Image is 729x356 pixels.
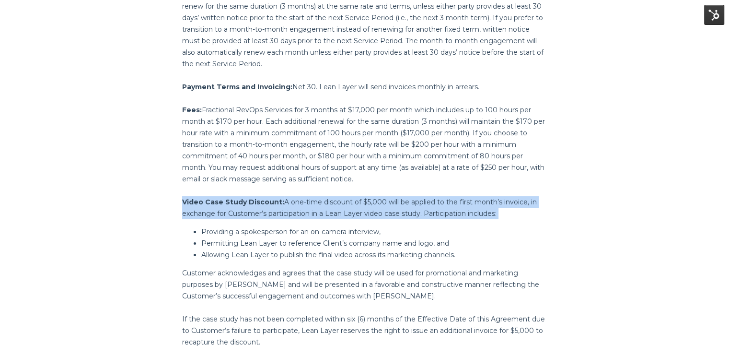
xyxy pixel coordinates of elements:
p: If the case study has not been completed within six (6) months of the Effective Date of this Agre... [182,313,547,348]
span: Fractional RevOps Services for 3 months at $17,000 per month which includes up to 100 hours per m... [182,106,545,183]
img: HubSpot Tools Menu Toggle [704,5,724,25]
span: Net 30. Lean Layer will send invoices monthly in arrears. [292,83,479,91]
p: Customer acknowledges and agrees that the case study will be used for promotional and marketing p... [182,267,547,302]
p: Allowing Lean Layer to publish the final video across its marketing channels. [201,249,547,261]
p: Providing a spokesperson for an on-camera interview, [201,226,547,237]
p: A one-time discount of $5,000 will be applied to the first month’s invoice, in exchange for Custo... [182,196,547,219]
span: Fees: [182,106,202,114]
span: Payment Terms and Invoicing: [182,83,292,91]
strong: Video Case Study Discount: [182,198,284,206]
p: Permitting Lean Layer to reference Client’s company name and logo, and [201,237,547,249]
